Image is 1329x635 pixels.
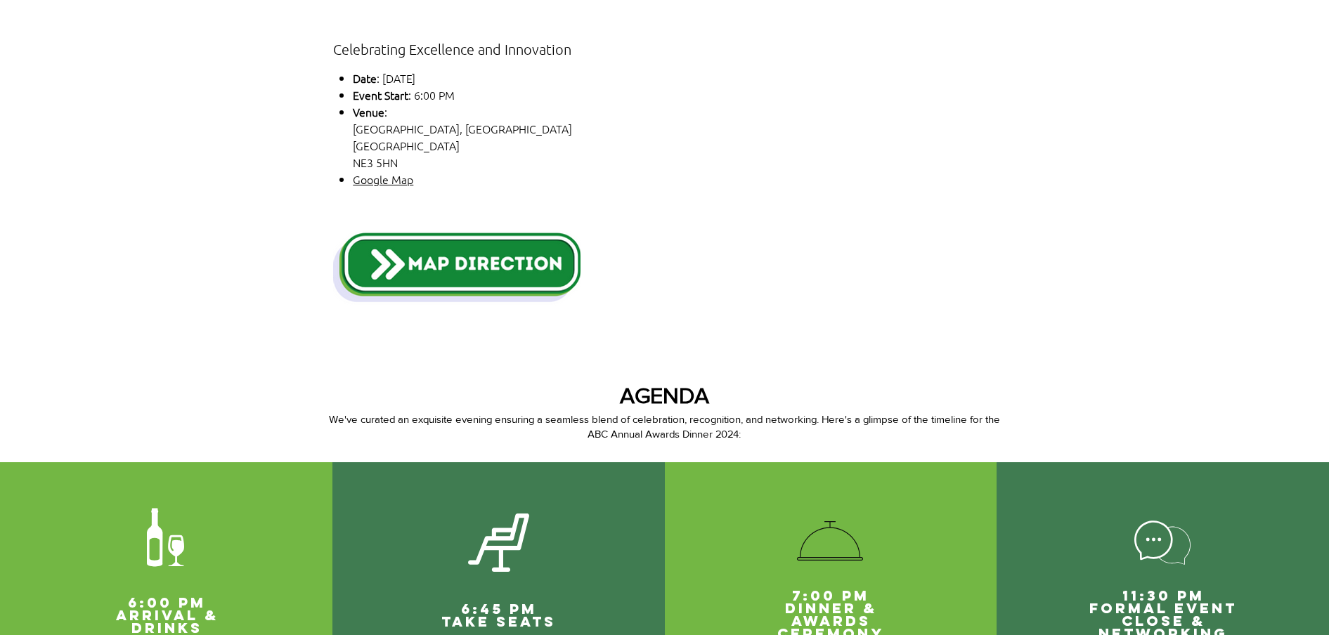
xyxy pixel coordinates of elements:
p: : [DATE] [353,70,829,86]
span: Date [353,70,377,86]
span: AGENDA [620,383,709,407]
span: Event Start [353,87,408,103]
p: We've curated an exquisite evening ensuring a seamless blend of celebration, recognition, and net... [328,412,1001,441]
a: Google Map [353,171,413,187]
p: : 6:00 PM [353,86,829,103]
span: Celebrating Excellence and Innovation [333,41,571,58]
span: Venue [353,104,384,119]
span: 6:45 PM Take Seats [441,600,556,630]
p: : [GEOGRAPHIC_DATA], [GEOGRAPHIC_DATA] [GEOGRAPHIC_DATA] NE3 5HN [353,103,829,171]
img: Blue Modern Game Button Twitch Panel.png [333,228,581,306]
